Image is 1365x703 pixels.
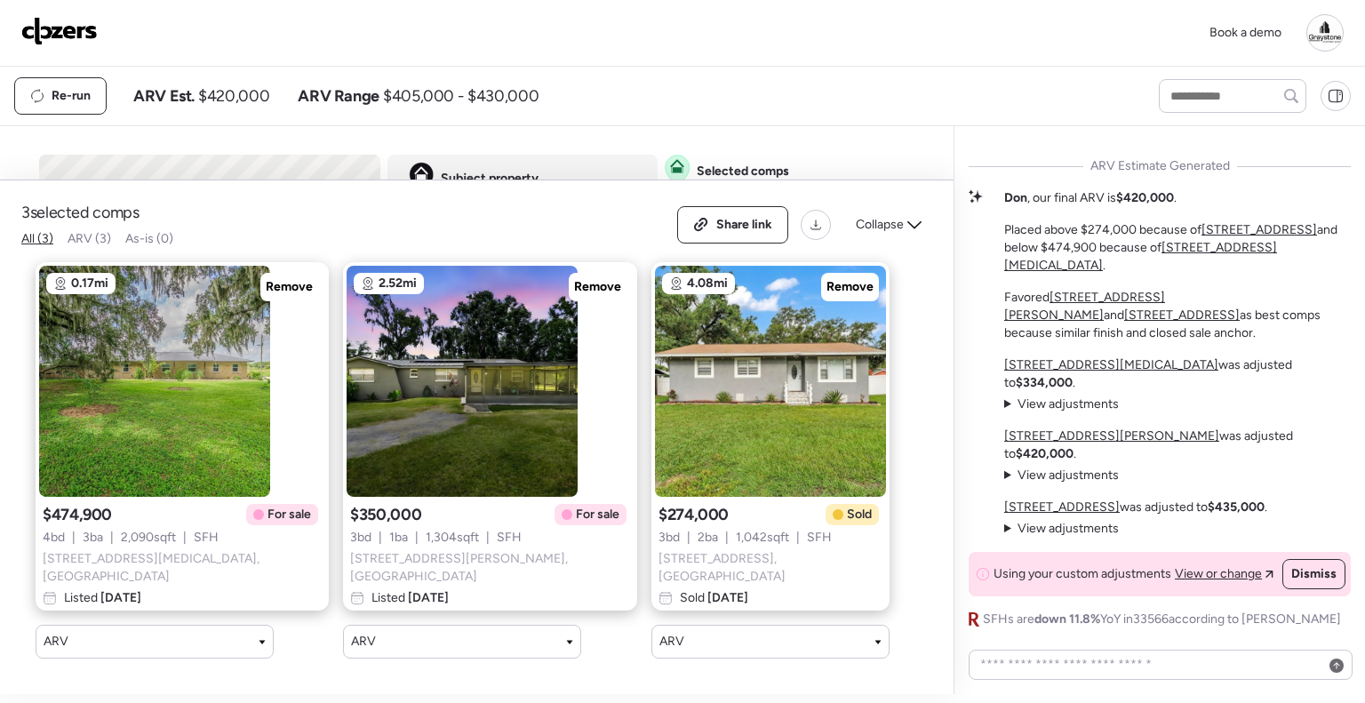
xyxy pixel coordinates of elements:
[1018,467,1119,483] span: View adjustments
[1004,520,1119,538] summary: View adjustments
[405,590,449,605] span: [DATE]
[1175,565,1273,583] a: View or change
[698,529,718,547] span: 2 ba
[350,529,371,547] span: 3 bd
[659,529,680,547] span: 3 bd
[1004,428,1219,443] a: [STREET_ADDRESS][PERSON_NAME]
[64,589,141,607] span: Listed
[486,529,490,547] span: |
[807,529,832,547] span: SFH
[267,506,311,523] span: For sale
[687,529,690,547] span: |
[705,590,748,605] span: [DATE]
[44,633,68,651] span: ARV
[725,529,729,547] span: |
[43,504,112,525] span: $474,900
[266,278,313,296] span: Remove
[83,529,103,547] span: 3 ba
[98,590,141,605] span: [DATE]
[659,504,729,525] span: $274,000
[21,202,140,223] span: 3 selected comps
[1116,190,1174,205] strong: $420,000
[383,85,539,107] span: $405,000 - $430,000
[43,550,322,586] span: [STREET_ADDRESS][MEDICAL_DATA] , [GEOGRAPHIC_DATA]
[716,216,772,234] span: Share link
[574,278,621,296] span: Remove
[1004,357,1218,372] a: [STREET_ADDRESS][MEDICAL_DATA]
[379,275,417,292] span: 2.52mi
[856,216,904,234] span: Collapse
[21,231,53,246] span: All (3)
[1016,446,1074,461] strong: $420,000
[1018,396,1119,411] span: View adjustments
[1175,565,1262,583] span: View or change
[680,589,748,607] span: Sold
[847,506,872,523] span: Sold
[983,611,1341,628] span: SFHs are YoY in 33566 according to [PERSON_NAME]
[441,170,539,188] span: Subject property
[1209,25,1281,40] span: Book a demo
[659,550,882,586] span: [STREET_ADDRESS] , [GEOGRAPHIC_DATA]
[796,529,800,547] span: |
[1004,289,1351,342] p: Favored and as best comps because similar finish and closed sale anchor.
[389,529,408,547] span: 1 ba
[298,85,379,107] span: ARV Range
[1004,395,1119,413] summary: View adjustments
[1004,427,1351,463] p: was adjusted to .
[72,529,76,547] span: |
[350,504,421,525] span: $350,000
[371,589,449,607] span: Listed
[1004,499,1120,515] a: [STREET_ADDRESS]
[110,529,114,547] span: |
[350,550,630,586] span: [STREET_ADDRESS][PERSON_NAME] , [GEOGRAPHIC_DATA]
[826,278,874,296] span: Remove
[1004,189,1177,207] p: , our final ARV is .
[415,529,419,547] span: |
[183,529,187,547] span: |
[1124,308,1240,323] a: [STREET_ADDRESS]
[71,275,108,292] span: 0.17mi
[576,506,619,523] span: For sale
[697,163,789,180] span: Selected comps
[351,633,376,651] span: ARV
[1016,375,1073,390] strong: $334,000
[1004,356,1351,392] p: was adjusted to .
[1004,499,1267,516] p: was adjusted to .
[1201,222,1317,237] a: [STREET_ADDRESS]
[1004,290,1165,323] a: [STREET_ADDRESS][PERSON_NAME]
[1018,521,1119,536] span: View adjustments
[194,529,219,547] span: SFH
[1090,157,1230,175] span: ARV Estimate Generated
[736,529,789,547] span: 1,042 sqft
[21,17,98,45] img: Logo
[198,85,269,107] span: $420,000
[52,87,91,105] span: Re-run
[133,85,195,107] span: ARV Est.
[659,633,684,651] span: ARV
[1004,190,1027,205] strong: Don
[1034,611,1100,627] span: down 11.8%
[426,529,479,547] span: 1,304 sqft
[1208,499,1265,515] strong: $435,000
[379,529,382,547] span: |
[43,529,65,547] span: 4 bd
[1004,467,1119,484] summary: View adjustments
[1291,565,1337,583] span: Dismiss
[497,529,522,547] span: SFH
[68,231,111,246] span: ARV (3)
[125,231,173,246] span: As-is (0)
[121,529,176,547] span: 2,090 sqft
[994,565,1171,583] span: Using your custom adjustments
[687,275,728,292] span: 4.08mi
[1004,221,1351,275] p: Placed above $274,000 because of and below $474,900 because of .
